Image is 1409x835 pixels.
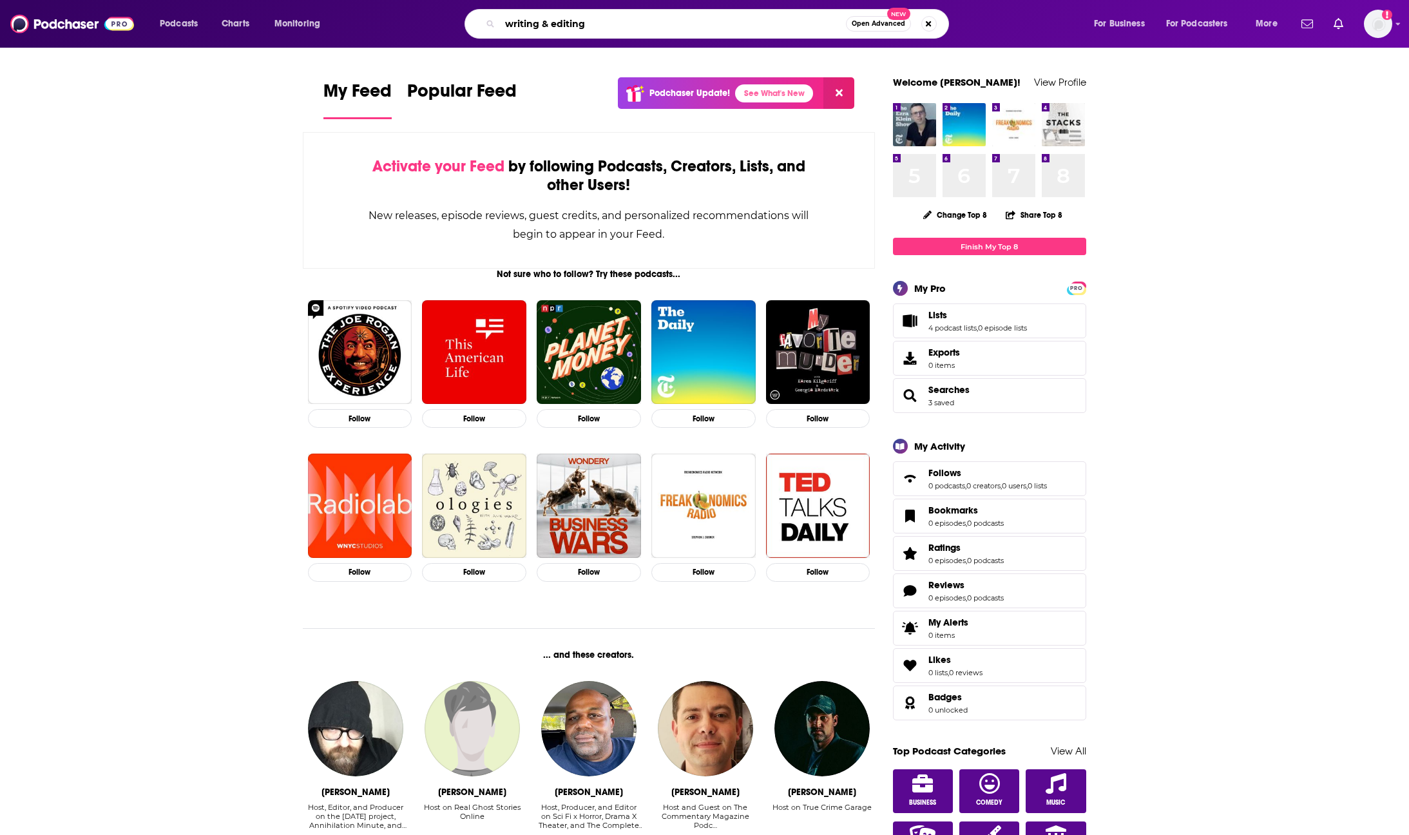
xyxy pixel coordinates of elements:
span: Podcasts [160,15,198,33]
span: Ratings [928,542,961,553]
div: Host and Guest on The Commentary Magazine Podc… [652,803,758,830]
span: My Feed [323,80,392,110]
span: Reviews [928,579,964,591]
a: Robert E. G. Black [308,681,403,776]
a: Podchaser - Follow, Share and Rate Podcasts [10,12,134,36]
button: Follow [537,409,641,428]
button: Show profile menu [1364,10,1392,38]
div: Host on Real Ghost Stories Online [419,803,525,830]
span: Comedy [976,799,1002,807]
button: Follow [651,563,756,582]
div: Host, Editor, and Producer on the groundhog day project, Annihilation Minute, and The Room Minute [303,803,409,830]
img: Planet Money [537,300,641,405]
img: My Favorite Murder with Karen Kilgariff and Georgia Hardstark [766,300,870,405]
span: Exports [928,347,960,358]
div: My Pro [914,282,946,294]
img: TED Talks Daily [766,454,870,558]
span: , [965,481,966,490]
a: Reviews [928,579,1004,591]
span: My Alerts [928,617,968,628]
a: 0 episodes [928,519,966,528]
div: Host, Editor, and Producer on the [DATE] project, Annihilation Minute, and The Room Minute [303,803,409,830]
a: Bookmarks [897,507,923,525]
span: My Alerts [897,619,923,637]
span: Bookmarks [893,499,1086,533]
span: 0 items [928,631,968,640]
a: 3 saved [928,398,954,407]
div: Robert E. G. Black [321,787,390,798]
button: open menu [1247,14,1294,34]
img: Radiolab [308,454,412,558]
img: The Daily [651,300,756,405]
a: Follows [928,467,1047,479]
a: 0 lists [928,668,948,677]
button: Follow [766,409,870,428]
img: Business Wars [537,454,641,558]
span: Lists [893,303,1086,338]
span: New [887,8,910,20]
span: PRO [1069,283,1084,293]
a: 0 episode lists [978,323,1027,332]
img: The Joe Rogan Experience [308,300,412,405]
img: Freakonomics Radio [992,103,1035,146]
a: Show notifications dropdown [1296,13,1318,35]
a: Comedy [959,769,1020,813]
button: open menu [151,14,215,34]
span: For Business [1094,15,1145,33]
a: Music [1026,769,1086,813]
a: 0 episodes [928,593,966,602]
a: My Alerts [893,611,1086,646]
p: Podchaser Update! [649,88,730,99]
button: Follow [308,409,412,428]
a: Ratings [897,544,923,562]
div: ... and these creators. [303,649,876,660]
img: Carol Hughes [425,681,520,776]
img: The Stacks [1042,103,1085,146]
div: New releases, episode reviews, guest credits, and personalized recommendations will begin to appe... [368,206,810,244]
span: , [966,593,967,602]
div: Duane Richardson [555,787,623,798]
div: by following Podcasts, Creators, Lists, and other Users! [368,157,810,195]
div: Host, Producer, and Editor on Sci Fi x Horror, Drama X Theater, and The Complete Orson Welles [535,803,642,830]
span: Searches [893,378,1086,413]
div: Noah Rothman [671,787,740,798]
a: View All [1051,745,1086,757]
div: Host on True Crime Garage [772,803,872,812]
img: This American Life [422,300,526,405]
a: View Profile [1034,76,1086,88]
a: 0 podcasts [928,481,965,490]
button: Share Top 8 [1005,202,1063,227]
div: Search podcasts, credits, & more... [477,9,961,39]
a: 0 podcasts [967,519,1004,528]
span: Likes [928,654,951,666]
a: Bookmarks [928,504,1004,516]
a: Show notifications dropdown [1328,13,1348,35]
a: Lists [897,312,923,330]
span: 0 items [928,361,960,370]
input: Search podcasts, credits, & more... [500,14,846,34]
a: Exports [893,341,1086,376]
a: Lists [928,309,1027,321]
a: 4 podcast lists [928,323,977,332]
a: Searches [928,384,970,396]
img: User Profile [1364,10,1392,38]
button: Follow [651,409,756,428]
button: open menu [1085,14,1161,34]
span: Follows [928,467,961,479]
a: Ratings [928,542,1004,553]
div: My Activity [914,440,965,452]
a: Nic Edwards [774,681,870,776]
button: Follow [422,563,526,582]
img: Freakonomics Radio [651,454,756,558]
a: See What's New [735,84,813,102]
a: Top Podcast Categories [893,745,1006,757]
a: 0 unlocked [928,705,968,715]
span: Popular Feed [407,80,517,110]
a: Reviews [897,582,923,600]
